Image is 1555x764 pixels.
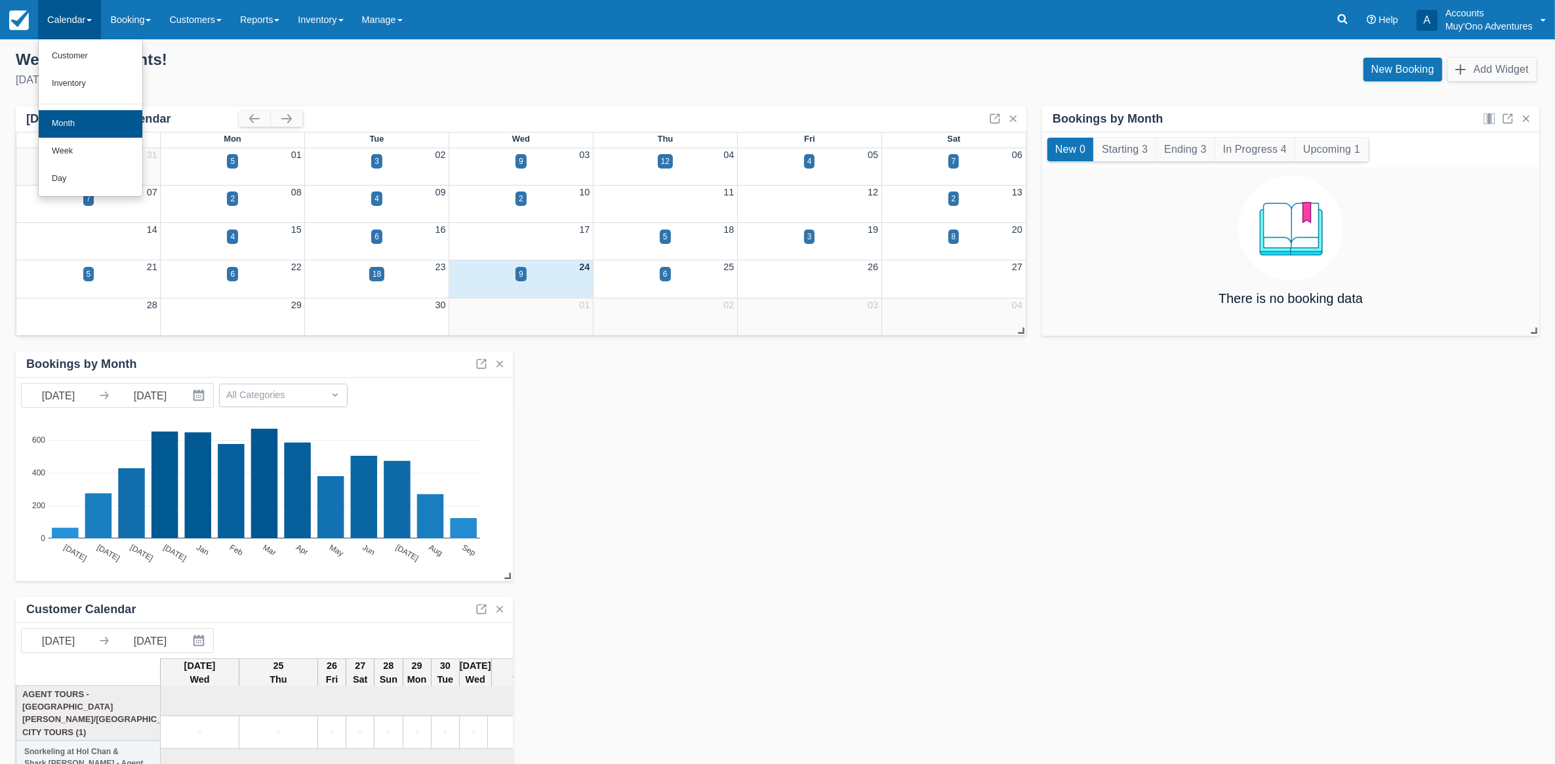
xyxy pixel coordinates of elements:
p: Accounts [1445,7,1533,20]
div: 4 [230,231,235,243]
button: In Progress 4 [1215,138,1295,161]
a: + [378,725,399,740]
div: 3 [374,155,379,167]
div: Bookings by Month [1053,111,1163,127]
h4: There is no booking data [1219,291,1363,306]
button: Interact with the calendar and add the check-in date for your trip. [187,384,213,407]
a: 20 [1012,224,1022,235]
div: 6 [230,268,235,280]
button: Upcoming 1 [1295,138,1368,161]
span: Mon [224,134,241,144]
a: Week [39,138,142,165]
button: Starting 3 [1094,138,1156,161]
a: 04 [1012,300,1022,310]
p: Muy'Ono Adventures [1445,20,1533,33]
a: New Booking [1363,58,1442,81]
div: [DATE] [16,72,767,88]
a: 25 [723,262,734,272]
a: 19 [868,224,878,235]
span: Tue [369,134,384,144]
button: New 0 [1047,138,1093,161]
th: 28 Sun [374,658,403,687]
div: Welcome , Accounts ! [16,50,767,70]
a: 24 [579,262,590,272]
a: 27 [1012,262,1022,272]
a: + [243,725,314,740]
th: [DATE] Wed [459,658,491,687]
span: Fri [804,134,815,144]
ul: Calendar [38,39,143,197]
a: + [407,725,428,740]
th: [DATE] Wed [161,658,239,687]
th: 29 Mon [403,658,431,687]
span: Sat [947,134,960,144]
button: Ending 3 [1156,138,1214,161]
a: 02 [435,150,446,160]
a: + [321,725,342,740]
a: 31 [147,150,157,160]
input: End Date [113,629,187,653]
a: 06 [1012,150,1022,160]
a: 07 [147,187,157,197]
button: Interact with the calendar and add the check-in date for your trip. [187,629,213,653]
div: 18 [373,268,381,280]
div: 5 [663,231,668,243]
div: 12 [661,155,670,167]
a: 05 [868,150,878,160]
a: 02 [723,300,734,310]
span: Thu [658,134,674,144]
th: 30 Tue [431,658,459,687]
a: + [350,725,371,740]
a: Inventory [39,70,142,98]
a: 12 [868,187,878,197]
div: Bookings by Month [26,357,137,372]
input: End Date [113,384,187,407]
div: 7 [952,155,956,167]
div: Customer Calendar [26,602,136,617]
a: Month [39,110,142,138]
a: 28 [147,300,157,310]
div: 3 [807,231,812,243]
img: checkfront-main-nav-mini-logo.png [9,10,29,30]
th: 2 Thu [491,658,551,687]
div: 4 [374,193,379,205]
a: 13 [1012,187,1022,197]
div: 6 [374,231,379,243]
a: Customer [39,43,142,70]
span: Dropdown icon [329,388,342,401]
a: 01 [291,150,302,160]
div: 9 [519,268,523,280]
a: + [435,725,456,740]
a: 04 [723,150,734,160]
a: 11 [723,187,734,197]
div: 9 [519,155,523,167]
input: Start Date [22,384,95,407]
a: 30 [435,300,446,310]
a: 15 [291,224,302,235]
a: 17 [579,224,590,235]
a: 23 [435,262,446,272]
div: 8 [952,231,956,243]
div: 5 [230,155,235,167]
a: Agent Tours - [GEOGRAPHIC_DATA][PERSON_NAME]/[GEOGRAPHIC_DATA] City Tours (1) [20,688,157,739]
img: booking.png [1238,176,1343,281]
a: 21 [147,262,157,272]
a: 22 [291,262,302,272]
div: 5 [87,268,91,280]
div: A [1417,10,1438,31]
a: + [491,725,559,740]
th: 25 Thu [239,658,318,687]
a: 10 [579,187,590,197]
th: 26 Fri [318,658,346,687]
a: 03 [868,300,878,310]
a: 01 [579,300,590,310]
span: Wed [512,134,530,144]
a: 16 [435,224,446,235]
a: 26 [868,262,878,272]
a: 18 [723,224,734,235]
div: 7 [87,193,91,205]
div: 4 [807,155,812,167]
button: Add Widget [1447,58,1537,81]
a: Day [39,165,142,193]
i: Help [1367,15,1376,24]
